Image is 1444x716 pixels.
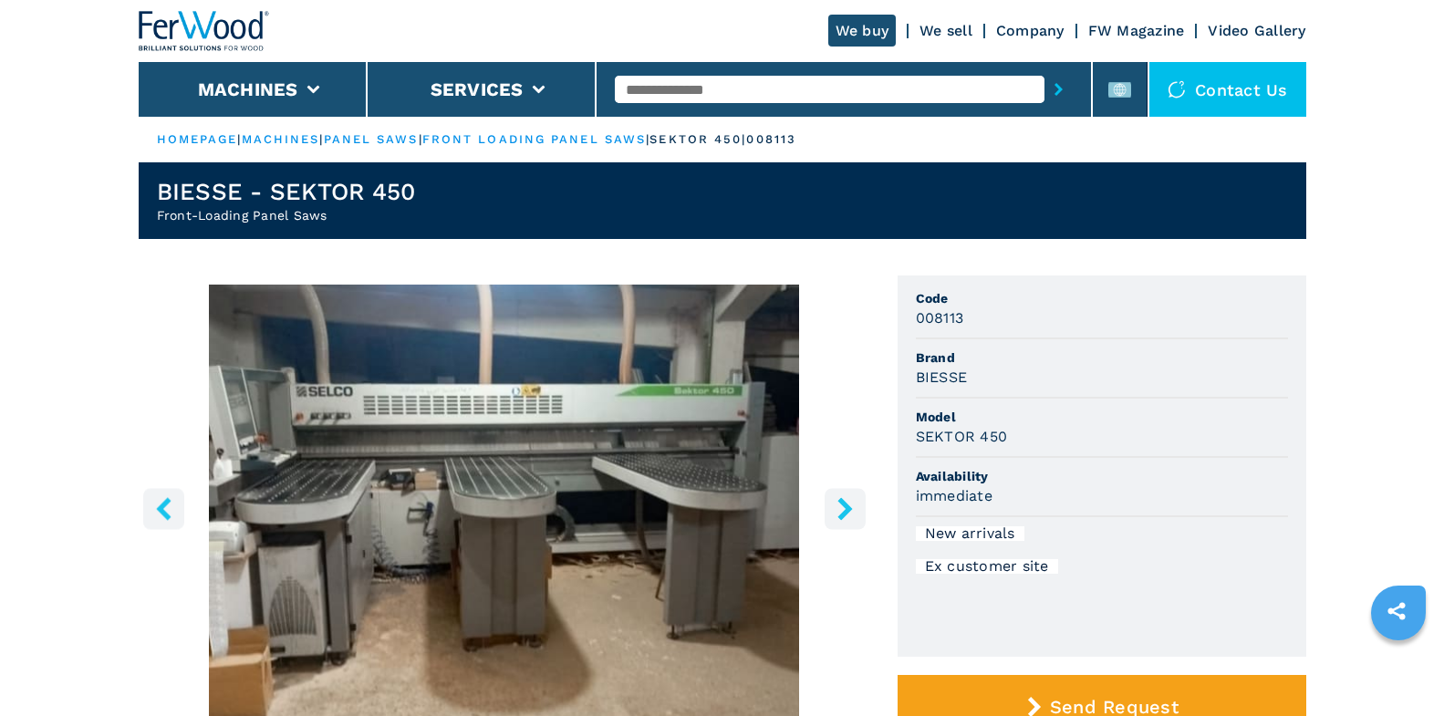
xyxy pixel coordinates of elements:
[746,131,796,148] p: 008113
[649,131,746,148] p: sektor 450 |
[237,132,241,146] span: |
[919,22,972,39] a: We sell
[422,132,646,146] a: front loading panel saws
[1044,68,1073,110] button: submit-button
[916,307,964,328] h3: 008113
[916,426,1008,447] h3: SEKTOR 450
[419,132,422,146] span: |
[157,206,416,224] h2: Front-Loading Panel Saws
[431,78,524,100] button: Services
[319,132,323,146] span: |
[143,488,184,529] button: left-button
[916,485,992,506] h3: immediate
[646,132,649,146] span: |
[157,132,238,146] a: HOMEPAGE
[1208,22,1305,39] a: Video Gallery
[916,348,1288,367] span: Brand
[916,467,1288,485] span: Availability
[139,11,270,51] img: Ferwood
[1366,634,1430,702] iframe: Chat
[916,289,1288,307] span: Code
[825,488,866,529] button: right-button
[996,22,1065,39] a: Company
[916,408,1288,426] span: Model
[198,78,298,100] button: Machines
[828,15,897,47] a: We buy
[1374,588,1419,634] a: sharethis
[916,559,1058,574] div: Ex customer site
[916,526,1024,541] div: New arrivals
[916,367,968,388] h3: BIESSE
[324,132,419,146] a: panel saws
[157,177,416,206] h1: BIESSE - SEKTOR 450
[1149,62,1306,117] div: Contact us
[1088,22,1185,39] a: FW Magazine
[1168,80,1186,99] img: Contact us
[242,132,320,146] a: machines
